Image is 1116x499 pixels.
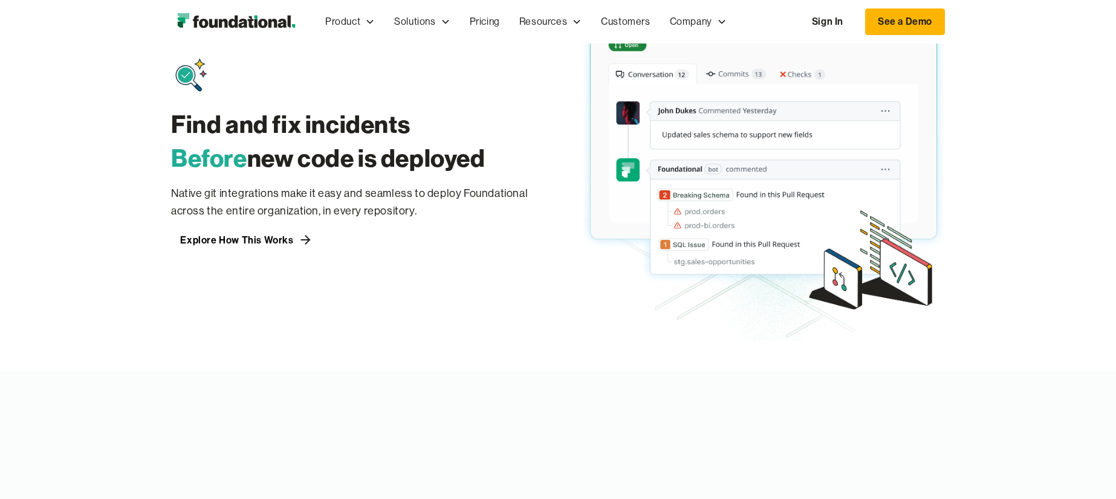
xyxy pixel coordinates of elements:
a: Pricing [460,2,510,42]
div: Product [316,2,384,42]
div: Company [660,2,736,42]
a: Sign In [800,9,855,34]
p: Native git integrations make it easy and seamless to deploy Foundational across the entire organi... [171,185,534,221]
div: Explore How This Works [180,235,293,245]
a: Explore How This Works [171,230,322,249]
div: Company [670,14,712,30]
a: Customers [591,2,660,42]
img: Find and Fix Icon [172,57,211,95]
div: Resources [510,2,591,42]
div: Product [325,14,360,30]
div: Solutions [394,14,435,30]
div: Resources [519,14,567,30]
h3: Find and fix incidents new code is deployed [171,108,534,175]
iframe: Chat Widget [898,359,1116,499]
a: home [171,10,301,34]
a: See a Demo [865,8,945,35]
span: Before [171,143,247,173]
img: Foundational Logo [171,10,301,34]
div: Solutions [384,2,459,42]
